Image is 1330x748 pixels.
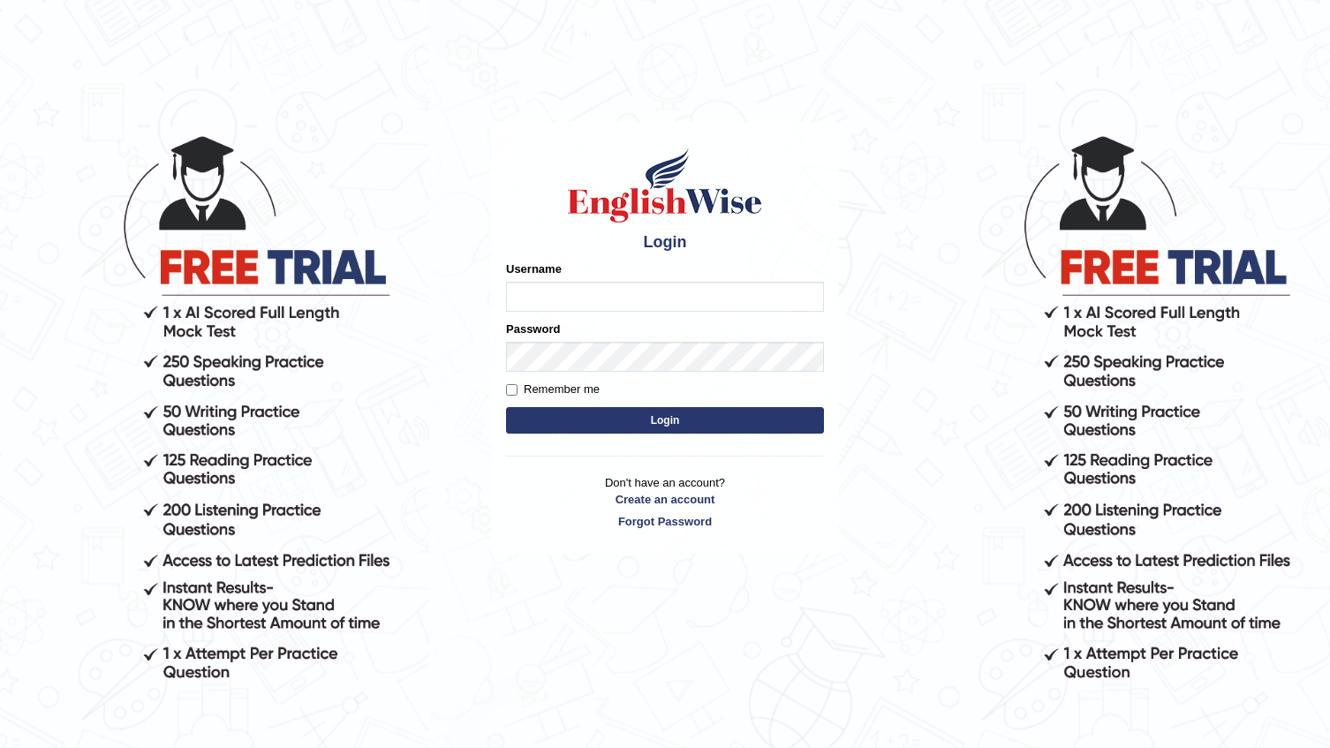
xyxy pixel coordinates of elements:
[506,474,824,529] p: Don't have an account?
[506,321,560,337] label: Password
[506,261,562,277] label: Username
[506,513,824,530] a: Forgot Password
[506,491,824,508] a: Create an account
[506,234,824,252] h4: Login
[506,407,824,434] button: Login
[506,384,518,396] input: Remember me
[564,146,766,225] img: Logo of English Wise sign in for intelligent practice with AI
[506,381,600,398] label: Remember me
